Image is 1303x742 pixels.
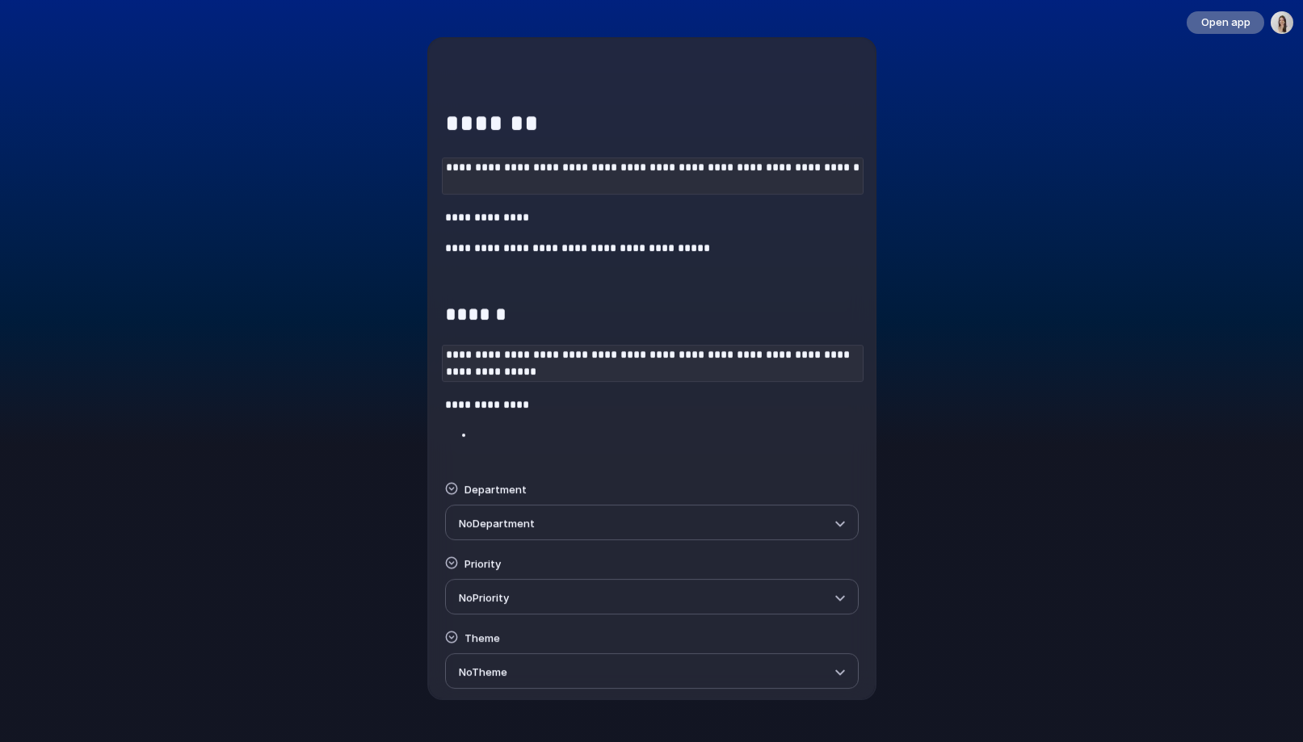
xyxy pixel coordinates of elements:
[464,631,500,644] span: Theme
[459,517,535,530] span: No Department
[1201,15,1250,31] span: Open app
[464,483,527,496] span: Department
[1187,11,1264,34] button: Open app
[464,557,501,570] span: Priority
[459,591,509,604] span: No Priority
[459,665,507,678] span: No Theme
